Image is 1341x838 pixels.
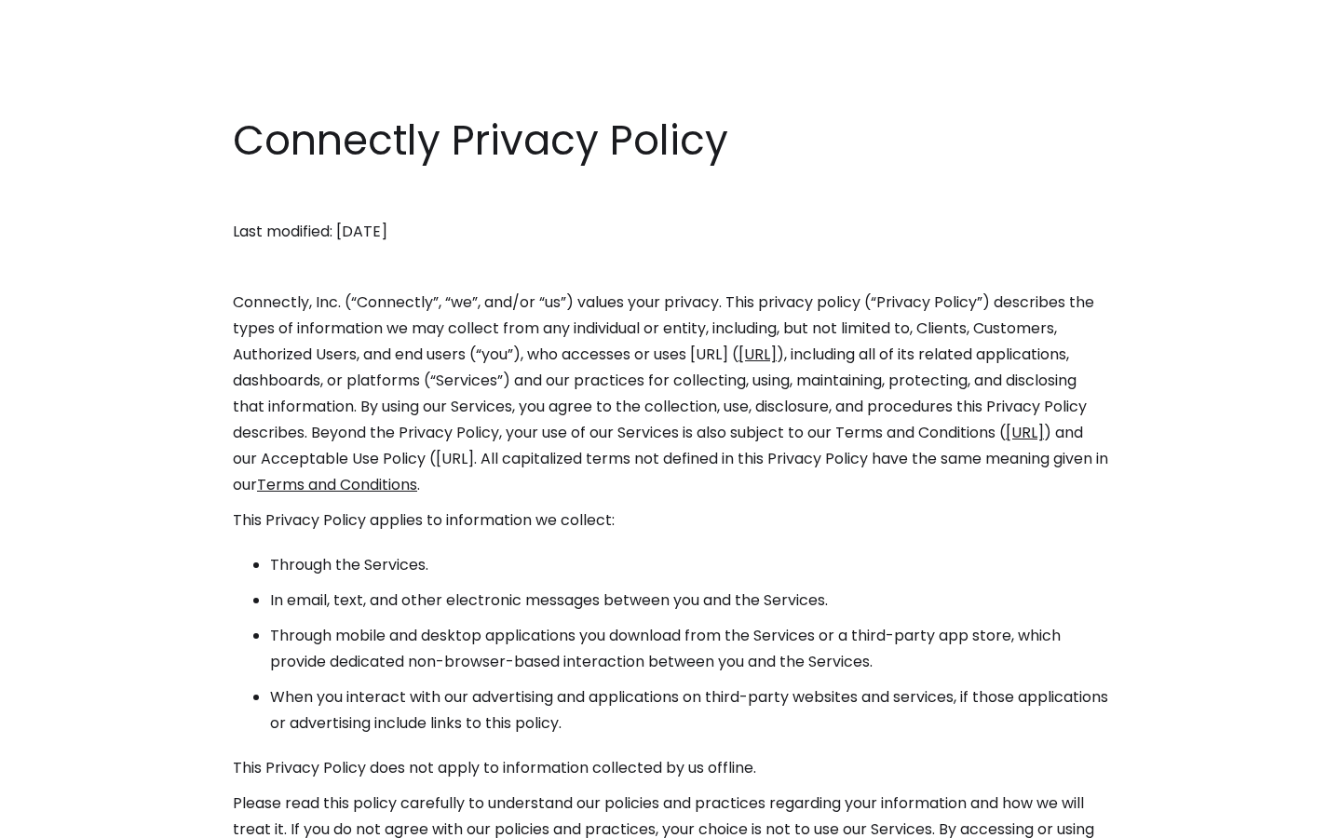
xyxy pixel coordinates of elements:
[270,552,1108,578] li: Through the Services.
[233,112,1108,169] h1: Connectly Privacy Policy
[738,344,777,365] a: [URL]
[233,507,1108,534] p: This Privacy Policy applies to information we collect:
[233,290,1108,498] p: Connectly, Inc. (“Connectly”, “we”, and/or “us”) values your privacy. This privacy policy (“Priva...
[1006,422,1044,443] a: [URL]
[257,474,417,495] a: Terms and Conditions
[233,254,1108,280] p: ‍
[233,183,1108,209] p: ‍
[270,684,1108,737] li: When you interact with our advertising and applications on third-party websites and services, if ...
[233,219,1108,245] p: Last modified: [DATE]
[37,805,112,831] ul: Language list
[233,755,1108,781] p: This Privacy Policy does not apply to information collected by us offline.
[270,623,1108,675] li: Through mobile and desktop applications you download from the Services or a third-party app store...
[19,804,112,831] aside: Language selected: English
[270,588,1108,614] li: In email, text, and other electronic messages between you and the Services.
